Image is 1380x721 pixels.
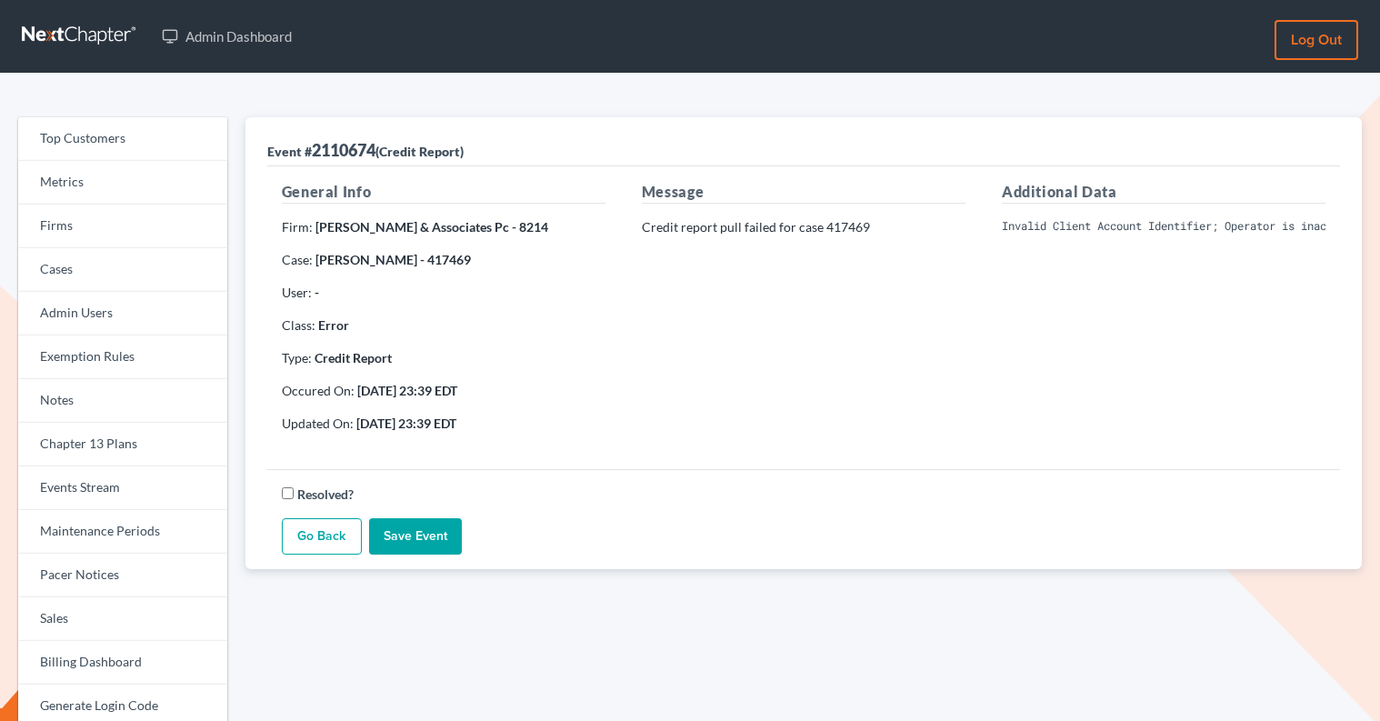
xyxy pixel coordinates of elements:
div: 2110674 [267,139,464,161]
a: Top Customers [18,117,227,161]
a: Pacer Notices [18,554,227,597]
a: Exemption Rules [18,335,227,379]
h5: Additional Data [1002,181,1325,204]
a: Log out [1275,20,1358,60]
span: Case: [282,252,313,267]
span: Event # [267,144,312,159]
h5: General Info [282,181,605,204]
span: (Credit Report) [375,144,464,159]
h5: Message [642,181,965,204]
strong: [PERSON_NAME] & Associates Pc - 8214 [315,219,548,235]
strong: Error [318,317,349,333]
strong: [PERSON_NAME] - 417469 [315,252,471,267]
span: Type: [282,350,312,366]
a: Billing Dashboard [18,641,227,685]
a: Admin Users [18,292,227,335]
a: Admin Dashboard [153,20,301,53]
label: Resolved? [297,485,354,504]
span: Class: [282,317,315,333]
strong: [DATE] 23:39 EDT [356,416,456,431]
a: Metrics [18,161,227,205]
pre: Invalid Client Account Identifier; Operator is inactive. Please visit our website to reset your p... [1002,218,1325,235]
span: Updated On: [282,416,354,431]
span: User: [282,285,312,300]
strong: [DATE] 23:39 EDT [357,383,457,398]
a: Firms [18,205,227,248]
span: Occured On: [282,383,355,398]
p: Credit report pull failed for case 417469 [642,218,965,236]
span: Firm: [282,219,313,235]
input: Save Event [369,518,462,555]
a: Go Back [282,518,362,555]
strong: Credit Report [315,350,392,366]
a: Notes [18,379,227,423]
a: Chapter 13 Plans [18,423,227,466]
a: Events Stream [18,466,227,510]
strong: - [315,285,319,300]
a: Maintenance Periods [18,510,227,554]
a: Sales [18,597,227,641]
a: Cases [18,248,227,292]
